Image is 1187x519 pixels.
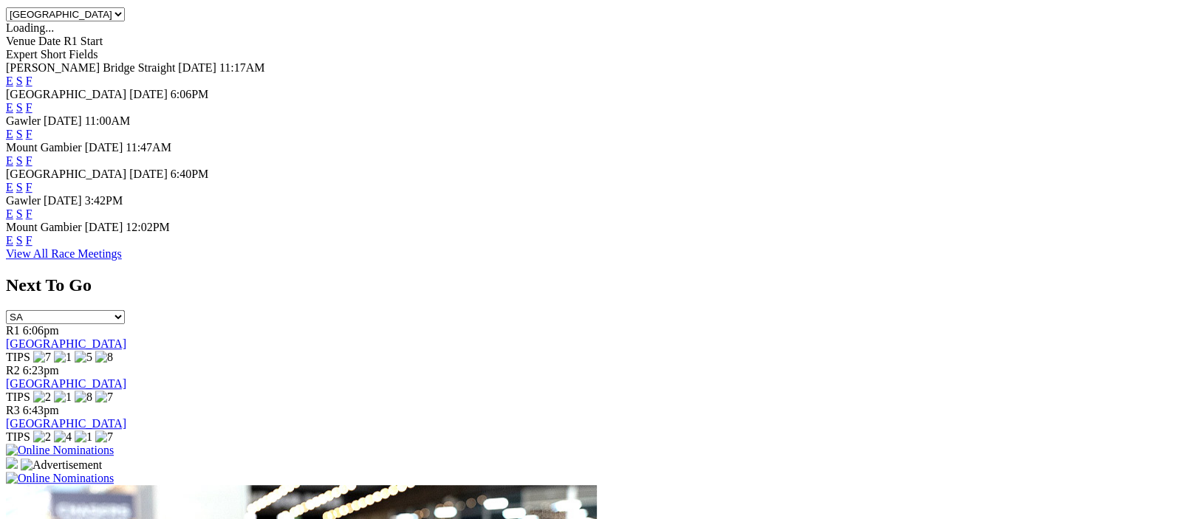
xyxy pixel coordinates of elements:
[54,430,72,444] img: 4
[6,404,20,416] span: R3
[6,21,54,34] span: Loading...
[6,48,38,61] span: Expert
[171,88,209,100] span: 6:06PM
[6,234,13,247] a: E
[33,430,51,444] img: 2
[6,194,41,207] span: Gawler
[16,154,23,167] a: S
[6,35,35,47] span: Venue
[6,364,20,377] span: R2
[85,114,131,127] span: 11:00AM
[6,351,30,363] span: TIPS
[6,141,82,154] span: Mount Gambier
[16,128,23,140] a: S
[6,207,13,220] a: E
[126,141,171,154] span: 11:47AM
[6,444,114,457] img: Online Nominations
[6,181,13,193] a: E
[6,101,13,114] a: E
[26,154,33,167] a: F
[219,61,265,74] span: 11:17AM
[6,168,126,180] span: [GEOGRAPHIC_DATA]
[26,234,33,247] a: F
[16,101,23,114] a: S
[6,221,82,233] span: Mount Gambier
[23,364,59,377] span: 6:23pm
[33,391,51,404] img: 2
[44,194,82,207] span: [DATE]
[6,88,126,100] span: [GEOGRAPHIC_DATA]
[6,61,175,74] span: [PERSON_NAME] Bridge Straight
[6,391,30,403] span: TIPS
[178,61,216,74] span: [DATE]
[26,207,33,220] a: F
[16,234,23,247] a: S
[16,207,23,220] a: S
[126,221,170,233] span: 12:02PM
[6,337,126,350] a: [GEOGRAPHIC_DATA]
[171,168,209,180] span: 6:40PM
[129,88,168,100] span: [DATE]
[6,275,1181,295] h2: Next To Go
[6,324,20,337] span: R1
[6,128,13,140] a: E
[6,417,126,430] a: [GEOGRAPHIC_DATA]
[23,404,59,416] span: 6:43pm
[75,351,92,364] img: 5
[85,194,123,207] span: 3:42PM
[85,141,123,154] span: [DATE]
[26,101,33,114] a: F
[85,221,123,233] span: [DATE]
[64,35,103,47] span: R1 Start
[6,114,41,127] span: Gawler
[6,377,126,390] a: [GEOGRAPHIC_DATA]
[38,35,61,47] span: Date
[16,75,23,87] a: S
[23,324,59,337] span: 6:06pm
[26,75,33,87] a: F
[75,430,92,444] img: 1
[44,114,82,127] span: [DATE]
[54,351,72,364] img: 1
[6,154,13,167] a: E
[6,457,18,469] img: 15187_Greyhounds_GreysPlayCentral_Resize_SA_WebsiteBanner_300x115_2025.jpg
[41,48,66,61] span: Short
[26,181,33,193] a: F
[95,391,113,404] img: 7
[21,458,102,472] img: Advertisement
[95,351,113,364] img: 8
[69,48,98,61] span: Fields
[6,247,122,260] a: View All Race Meetings
[6,472,114,485] img: Online Nominations
[54,391,72,404] img: 1
[6,75,13,87] a: E
[75,391,92,404] img: 8
[95,430,113,444] img: 7
[129,168,168,180] span: [DATE]
[26,128,33,140] a: F
[33,351,51,364] img: 7
[6,430,30,443] span: TIPS
[16,181,23,193] a: S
